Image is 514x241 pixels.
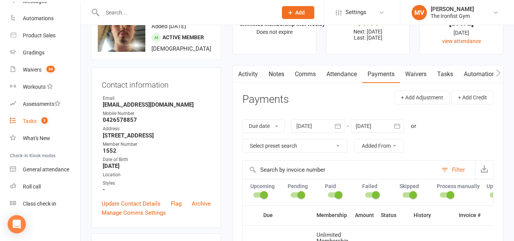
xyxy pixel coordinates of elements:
a: Waivers 36 [10,61,80,78]
button: Added From [354,139,404,153]
div: Mobile Number [103,110,211,117]
span: 36 [46,66,55,72]
div: Tasks [23,118,37,124]
div: [PERSON_NAME] [431,6,474,13]
div: Email [103,95,211,102]
th: Invoice # [455,206,484,225]
th: Amount [352,206,377,225]
strong: [STREET_ADDRESS] [103,132,211,139]
a: Flag [171,199,181,208]
span: Settings [345,4,366,21]
div: [DATE] [426,29,496,37]
a: Roll call [10,178,80,195]
th: History [410,206,455,225]
div: Automations [23,15,54,21]
label: Skipped [399,183,430,189]
div: MV [412,5,427,20]
th: Status [377,206,410,225]
a: Attendance [321,65,362,83]
a: Payments [362,65,400,83]
a: Notes [263,65,290,83]
strong: - [103,186,211,193]
a: Comms [290,65,321,83]
strong: [EMAIL_ADDRESS][DOMAIN_NAME] [103,101,211,108]
div: [DATE] [426,19,496,27]
label: Paid [325,183,355,189]
a: General attendance kiosk mode [10,161,80,178]
h3: Payments [242,94,289,105]
div: Filter [452,165,465,174]
a: Activity [233,65,263,83]
h3: Contact information [102,78,211,89]
a: Tasks 5 [10,113,80,130]
a: Product Sales [10,27,80,44]
div: Waivers [23,67,41,73]
button: Filter [438,161,475,179]
div: Styles [103,180,211,187]
button: Add [282,6,314,19]
div: General attendance [23,166,69,172]
div: Assessments [23,101,60,107]
button: Due date [242,119,285,133]
div: Class check-in [23,201,56,207]
input: Search... [100,7,272,18]
a: view attendance [442,38,481,44]
span: Active member [162,34,204,40]
a: Gradings [10,44,80,61]
div: Roll call [23,184,41,190]
th: Membership [313,206,352,225]
a: Manage Comms Settings [102,208,166,217]
div: $0.00 [333,19,403,27]
div: Open Intercom Messenger [8,215,26,233]
div: or [411,121,416,131]
div: Date of Birth [103,156,211,163]
strong: [DATE] [103,163,211,169]
label: Pending [288,183,318,189]
a: Assessments [10,96,80,113]
button: + Add Credit [452,91,493,104]
label: Process manually [437,183,480,189]
div: Address [103,125,211,132]
a: Automations [458,65,504,83]
a: Waivers [400,65,432,83]
strong: 1552 [103,147,211,154]
button: + Add Adjustment [395,91,450,104]
div: Product Sales [23,32,56,38]
div: What's New [23,135,50,141]
div: Workouts [23,84,46,90]
div: Member Number [103,141,211,148]
a: Archive [192,199,211,208]
div: The Ironfist Gym [431,13,474,19]
th: Due [260,206,313,225]
div: Location [103,171,211,179]
a: Automations [10,10,80,27]
strong: 0426578857 [103,117,211,123]
time: Added [DATE] [151,23,186,30]
p: Next: [DATE] Last: [DATE] [333,29,403,41]
span: 5 [41,117,48,124]
label: Upcoming [250,183,281,189]
a: What's New [10,130,80,147]
img: image1716354742.png [98,4,145,52]
a: Workouts [10,78,80,96]
div: Gradings [23,49,45,56]
label: Failed [362,183,393,189]
input: Search by invoice number [243,161,438,179]
span: Does not expire [256,29,293,35]
a: Tasks [432,65,458,83]
a: Class kiosk mode [10,195,80,212]
span: Add [295,10,305,16]
span: [DEMOGRAPHIC_DATA] [151,45,211,52]
a: Update Contact Details [102,199,161,208]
